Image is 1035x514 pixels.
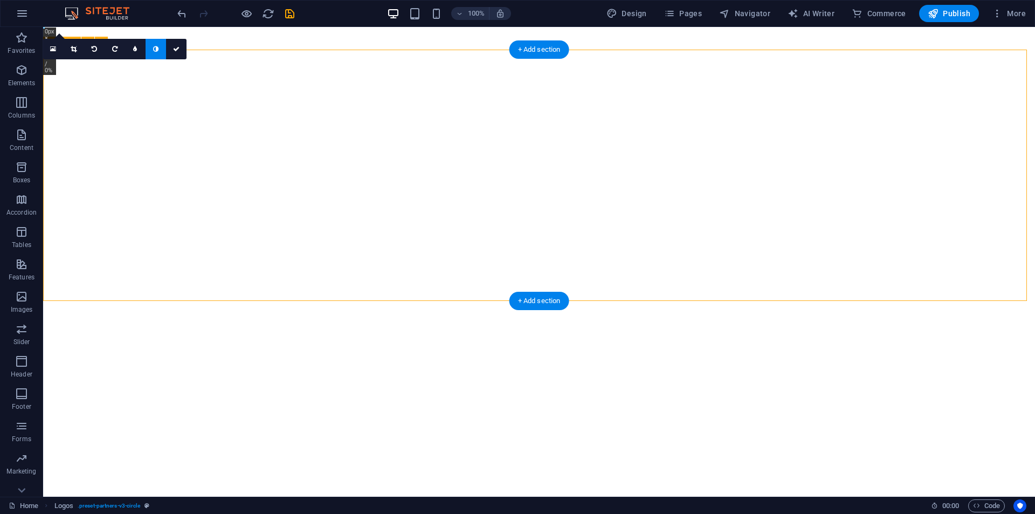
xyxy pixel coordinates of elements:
[660,5,706,22] button: Pages
[8,46,35,55] p: Favorites
[602,5,651,22] button: Design
[78,499,140,512] span: . preset-partners-v3-circle
[973,499,1000,512] span: Code
[13,338,30,346] p: Slider
[11,305,33,314] p: Images
[43,39,64,59] a: Select files from the file manager, stock photos, or upload file(s)
[847,5,910,22] button: Commerce
[176,8,188,20] i: Undo: Change image (Ctrl+Z)
[509,40,569,59] div: + Add section
[715,5,775,22] button: Navigator
[12,435,31,443] p: Forms
[283,7,296,20] button: save
[284,8,296,20] i: Save (Ctrl+S)
[950,502,951,510] span: :
[105,39,125,59] a: Rotate right 90°
[262,8,274,20] i: Reload page
[788,8,834,19] span: AI Writer
[919,5,979,22] button: Publish
[9,499,38,512] a: Click to cancel selection. Double-click to open Pages
[606,8,647,19] span: Design
[6,208,37,217] p: Accordion
[1013,499,1026,512] button: Usercentrics
[451,7,489,20] button: 100%
[12,402,31,411] p: Footer
[992,8,1026,19] span: More
[12,241,31,249] p: Tables
[8,111,35,120] p: Columns
[928,8,970,19] span: Publish
[8,79,36,87] p: Elements
[9,273,34,282] p: Features
[931,499,960,512] h6: Session time
[783,5,839,22] button: AI Writer
[13,176,31,184] p: Boxes
[942,499,959,512] span: 00 00
[54,499,150,512] nav: breadcrumb
[125,39,146,59] a: Blur
[261,7,274,20] button: reload
[84,39,105,59] a: Rotate left 90°
[852,8,906,19] span: Commerce
[988,5,1030,22] button: More
[10,143,33,152] p: Content
[968,499,1005,512] button: Code
[664,8,702,19] span: Pages
[166,39,187,59] a: Confirm ( Ctrl ⏎ )
[509,292,569,310] div: + Add section
[175,7,188,20] button: undo
[6,467,36,476] p: Marketing
[495,9,505,18] i: On resize automatically adjust zoom level to fit chosen device.
[719,8,770,19] span: Navigator
[467,7,485,20] h6: 100%
[11,370,32,379] p: Header
[62,7,143,20] img: Editor Logo
[144,503,149,509] i: This element is a customizable preset
[64,39,84,59] a: Crop mode
[54,499,73,512] span: Click to select. Double-click to edit
[146,39,166,59] a: Greyscale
